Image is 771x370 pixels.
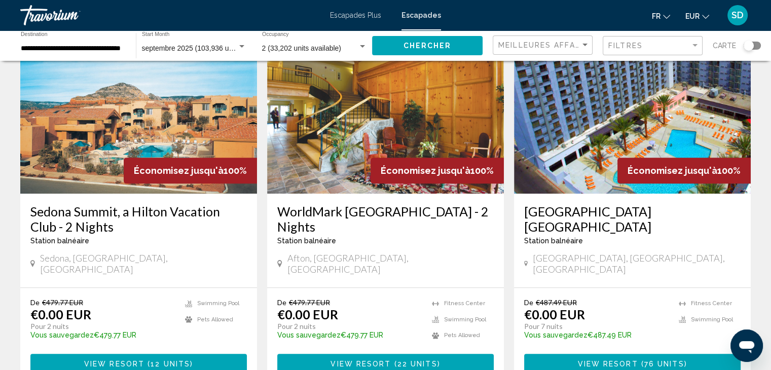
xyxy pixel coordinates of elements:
img: 7547O01X.jpg [267,31,504,194]
span: ( ) [391,359,440,367]
span: 22 units [397,359,437,367]
font: EUR [685,12,700,20]
button: Changer de devise [685,9,709,23]
iframe: Bouton de lancement de la fenêtre de messagerie [730,329,763,362]
span: Swimming Pool [444,316,486,323]
span: Économisez jusqu'à [628,165,717,176]
span: Vous sauvegardez [524,331,588,339]
span: Carte [713,39,736,53]
span: View Resort [84,359,144,367]
span: Fitness Center [444,300,485,307]
span: De [277,298,286,307]
span: De [524,298,533,307]
a: Escapades [401,11,441,19]
a: Escapades Plus [330,11,381,19]
span: 12 units [151,359,190,367]
span: [GEOGRAPHIC_DATA], [GEOGRAPHIC_DATA], [GEOGRAPHIC_DATA] [533,252,741,275]
img: RM79O01X.jpg [514,31,751,194]
p: €479.77 EUR [30,331,175,339]
span: Station balnéaire [524,237,583,245]
mat-select: Sort by [498,41,590,50]
span: Vous sauvegardez [30,331,94,339]
span: €479.77 EUR [289,298,330,307]
button: Chercher [372,36,483,55]
p: €487.49 EUR [524,331,669,339]
div: 100% [617,158,751,183]
span: De [30,298,40,307]
span: View Resort [577,359,638,367]
button: Menu utilisateur [724,5,751,26]
p: Pour 2 nuits [277,322,422,331]
span: Filtres [608,42,643,50]
div: 100% [124,158,257,183]
span: View Resort [331,359,391,367]
span: 76 units [644,359,684,367]
span: Swimming Pool [691,316,733,323]
span: Économisez jusqu'à [381,165,470,176]
span: ( ) [638,359,687,367]
span: Station balnéaire [277,237,336,245]
font: fr [652,12,660,20]
button: Filter [603,35,703,56]
a: [GEOGRAPHIC_DATA] [GEOGRAPHIC_DATA] [524,204,741,234]
button: Changer de langue [652,9,670,23]
p: €0.00 EUR [524,307,585,322]
span: Pets Allowed [444,332,480,339]
span: ( ) [144,359,193,367]
span: Afton, [GEOGRAPHIC_DATA], [GEOGRAPHIC_DATA] [287,252,494,275]
span: 2 (33,202 units available) [262,44,341,52]
a: Sedona Summit, a Hilton Vacation Club - 2 Nights [30,204,247,234]
span: Chercher [403,42,452,50]
span: Station balnéaire [30,237,89,245]
p: €0.00 EUR [30,307,91,322]
div: 100% [371,158,504,183]
a: Travorium [20,5,320,25]
span: €479.77 EUR [42,298,83,307]
span: Sedona, [GEOGRAPHIC_DATA], [GEOGRAPHIC_DATA] [40,252,247,275]
p: €0.00 EUR [277,307,338,322]
p: €479.77 EUR [277,331,422,339]
p: Pour 2 nuits [30,322,175,331]
span: €487.49 EUR [536,298,577,307]
span: septembre 2025 (103,936 units available) [142,44,273,52]
span: Économisez jusqu'à [134,165,224,176]
img: 4038E01X.jpg [20,31,257,194]
span: Meilleures affaires [498,41,594,49]
span: Pets Allowed [197,316,233,323]
span: Fitness Center [691,300,732,307]
font: SD [731,10,744,20]
span: Swimming Pool [197,300,239,307]
p: Pour 7 nuits [524,322,669,331]
a: WorldMark [GEOGRAPHIC_DATA] - 2 Nights [277,204,494,234]
span: Vous sauvegardez [277,331,341,339]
